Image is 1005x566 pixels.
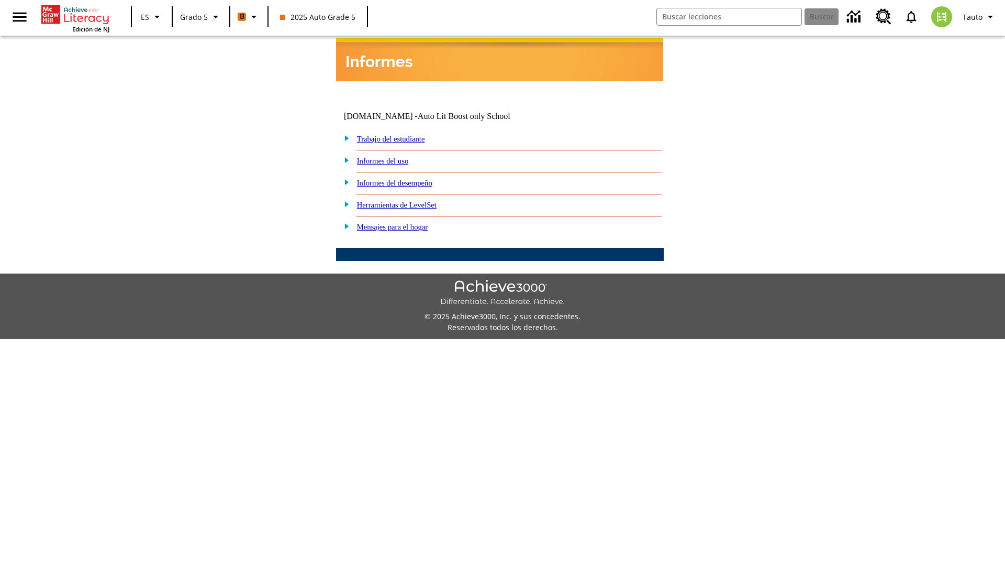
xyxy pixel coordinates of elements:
img: plus.gif [339,133,350,143]
nobr: Auto Lit Boost only School [418,112,510,121]
a: Notificaciones [898,3,925,30]
img: plus.gif [339,177,350,187]
img: header [336,38,663,81]
span: B [240,10,244,23]
a: Herramientas de LevelSet [357,201,437,209]
td: [DOMAIN_NAME] - [344,112,537,121]
a: Informes del uso [357,157,409,165]
img: plus.gif [339,155,350,165]
div: Portada [41,3,109,33]
input: Buscar campo [657,8,801,25]
a: Mensajes para el hogar [357,223,428,231]
button: Grado: Grado 5, Elige un grado [176,7,226,26]
button: Boost El color de la clase es anaranjado. Cambiar el color de la clase. [233,7,264,26]
button: Perfil/Configuración [958,7,1001,26]
img: Achieve3000 Differentiate Accelerate Achieve [440,280,565,307]
button: Lenguaje: ES, Selecciona un idioma [135,7,169,26]
span: ES [141,12,149,23]
img: avatar image [931,6,952,27]
span: 2025 Auto Grade 5 [280,12,355,23]
span: Edición de NJ [72,25,109,33]
a: Centro de recursos, Se abrirá en una pestaña nueva. [869,3,898,31]
button: Abrir el menú lateral [4,2,35,32]
a: Trabajo del estudiante [357,135,425,143]
img: plus.gif [339,221,350,231]
img: plus.gif [339,199,350,209]
button: Escoja un nuevo avatar [925,3,958,30]
a: Informes del desempeño [357,179,432,187]
span: Grado 5 [180,12,208,23]
a: Centro de información [841,3,869,31]
span: Tauto [963,12,982,23]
